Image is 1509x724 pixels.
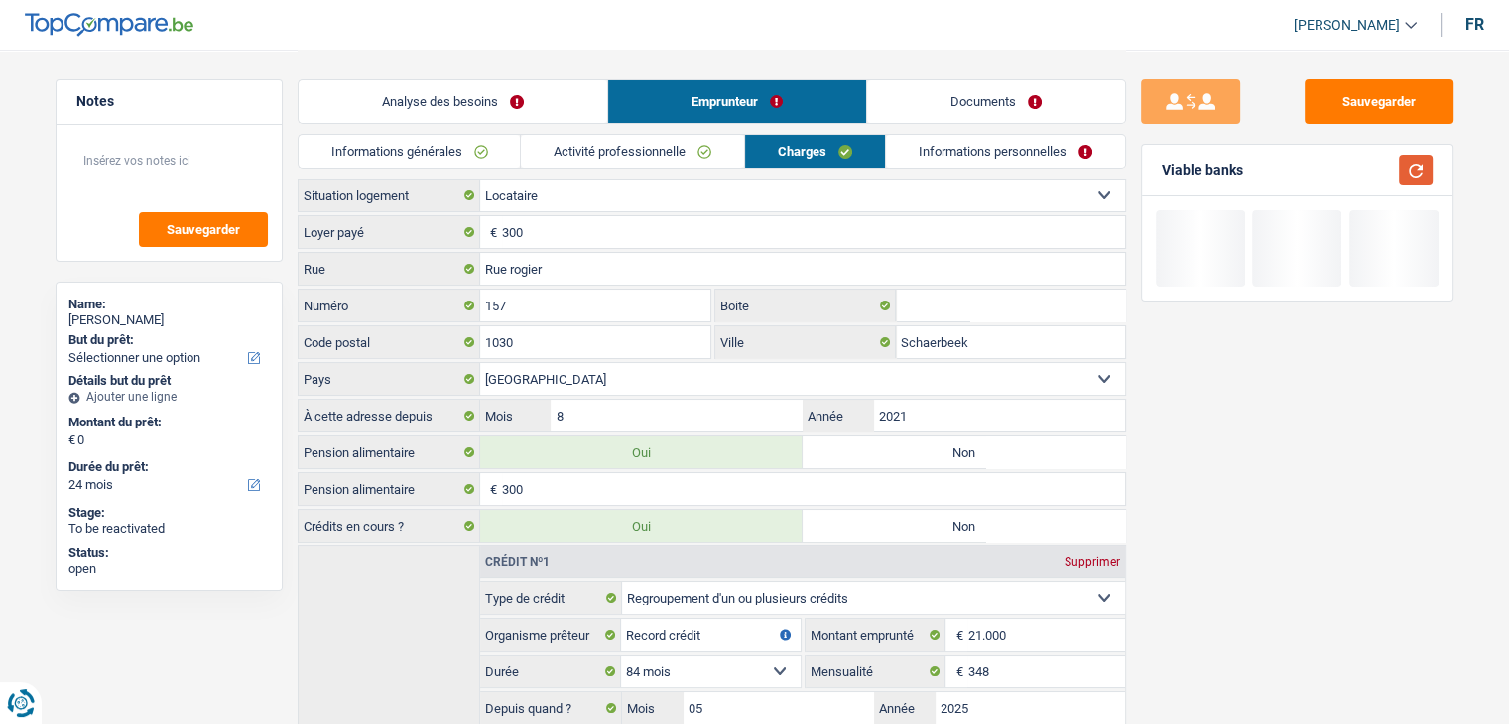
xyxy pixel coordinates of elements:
[299,400,480,431] label: À cette adresse depuis
[945,619,967,651] span: €
[945,656,967,687] span: €
[68,432,75,448] span: €
[299,216,480,248] label: Loyer payé
[299,135,521,168] a: Informations générales
[608,80,866,123] a: Emprunteur
[622,692,684,724] label: Mois
[68,390,270,404] div: Ajouter une ligne
[68,459,266,475] label: Durée du prêt:
[874,692,936,724] label: Année
[68,505,270,521] div: Stage:
[1465,15,1484,34] div: fr
[299,363,480,395] label: Pays
[167,223,240,236] span: Sauvegarder
[867,80,1125,123] a: Documents
[1278,9,1417,42] a: [PERSON_NAME]
[551,400,802,431] input: MM
[68,373,270,389] div: Détails but du prêt
[76,93,262,110] h5: Notes
[886,135,1125,168] a: Informations personnelles
[1060,556,1125,568] div: Supprimer
[480,436,803,468] label: Oui
[803,400,873,431] label: Année
[873,400,1124,431] input: AAAA
[480,582,622,614] label: Type de crédit
[521,135,744,168] a: Activité professionnelle
[1162,162,1243,179] div: Viable banks
[1305,79,1453,124] button: Sauvegarder
[936,692,1125,724] input: AAAA
[299,326,480,358] label: Code postal
[480,656,621,687] label: Durée
[745,135,885,168] a: Charges
[68,521,270,537] div: To be reactivated
[480,216,502,248] span: €
[806,619,946,651] label: Montant emprunté
[480,692,622,724] label: Depuis quand ?
[480,619,621,651] label: Organisme prêteur
[68,332,266,348] label: But du prêt:
[68,545,270,561] div: Status:
[68,297,270,312] div: Name:
[803,510,1125,542] label: Non
[480,510,803,542] label: Oui
[715,290,896,321] label: Boite
[25,13,193,37] img: TopCompare Logo
[299,436,480,468] label: Pension alimentaire
[68,312,270,328] div: [PERSON_NAME]
[299,473,480,505] label: Pension alimentaire
[299,510,480,542] label: Crédits en cours ?
[480,400,551,431] label: Mois
[139,212,268,247] button: Sauvegarder
[480,473,502,505] span: €
[68,561,270,577] div: open
[684,692,873,724] input: MM
[715,326,896,358] label: Ville
[299,180,480,211] label: Situation logement
[68,415,266,430] label: Montant du prêt:
[803,436,1125,468] label: Non
[1294,17,1400,34] span: [PERSON_NAME]
[480,556,555,568] div: Crédit nº1
[299,253,480,285] label: Rue
[806,656,946,687] label: Mensualité
[299,80,607,123] a: Analyse des besoins
[299,290,480,321] label: Numéro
